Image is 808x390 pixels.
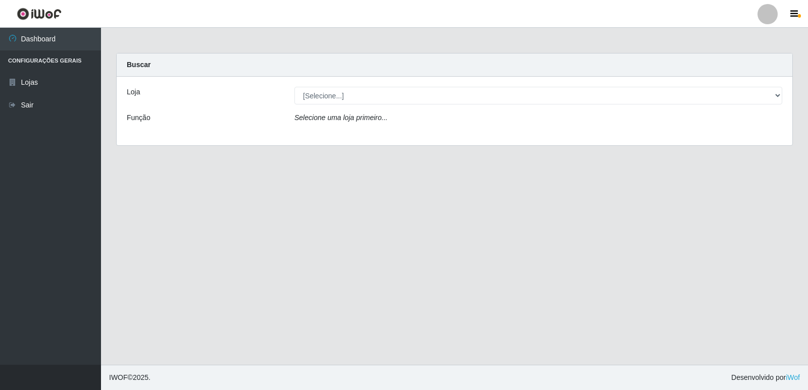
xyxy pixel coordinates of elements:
span: IWOF [109,373,128,381]
i: Selecione uma loja primeiro... [294,114,387,122]
img: CoreUI Logo [17,8,62,20]
label: Função [127,113,150,123]
span: © 2025 . [109,372,150,383]
label: Loja [127,87,140,97]
strong: Buscar [127,61,150,69]
a: iWof [786,373,800,381]
span: Desenvolvido por [731,372,800,383]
